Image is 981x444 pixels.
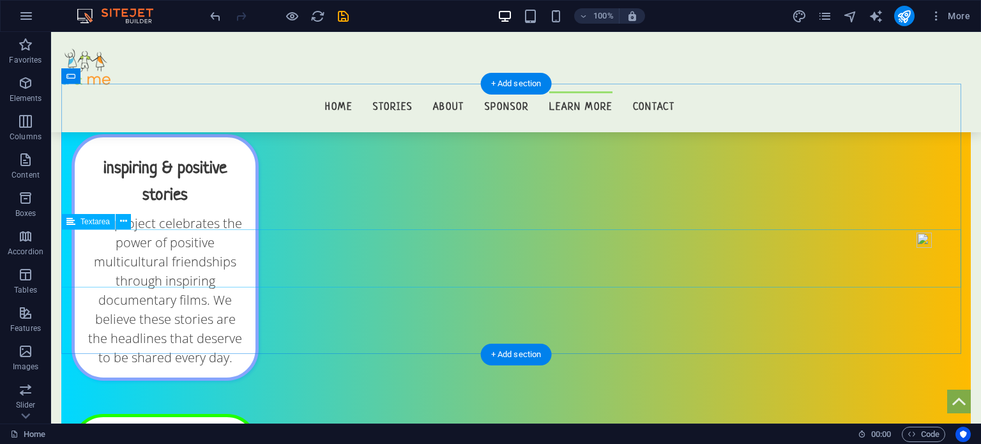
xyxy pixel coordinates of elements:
[955,427,971,442] button: Usercentrics
[10,93,42,103] p: Elements
[593,8,614,24] h6: 100%
[80,218,110,226] span: Textarea
[14,285,37,295] p: Tables
[481,344,552,365] div: + Add section
[310,9,325,24] i: Reload page
[15,208,36,218] p: Boxes
[930,10,970,22] span: More
[843,8,858,24] button: navigator
[880,429,882,439] span: :
[869,8,884,24] button: text_generator
[817,9,832,24] i: Pages (Ctrl+Alt+S)
[858,427,892,442] h6: Session time
[310,8,325,24] button: reload
[869,9,883,24] i: AI Writer
[336,9,351,24] i: Save (Ctrl+S)
[843,9,858,24] i: Navigator
[481,73,552,95] div: + Add section
[335,8,351,24] button: save
[9,55,42,65] p: Favorites
[817,8,833,24] button: pages
[894,6,915,26] button: publish
[574,8,620,24] button: 100%
[902,427,945,442] button: Code
[284,8,300,24] button: Click here to leave preview mode and continue editing
[10,427,45,442] a: Click to cancel selection. Double-click to open Pages
[792,9,807,24] i: Design (Ctrl+Alt+Y)
[11,170,40,180] p: Content
[73,8,169,24] img: Editor Logo
[925,6,975,26] button: More
[871,427,891,442] span: 00 00
[10,323,41,333] p: Features
[16,400,36,410] p: Slider
[13,362,39,372] p: Images
[897,9,911,24] i: Publish
[10,132,42,142] p: Columns
[792,8,807,24] button: design
[208,8,223,24] button: undo
[627,10,638,22] i: On resize automatically adjust zoom level to fit chosen device.
[908,427,939,442] span: Code
[8,247,43,257] p: Accordion
[208,9,223,24] i: Undo: Delete elements (Ctrl+Z)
